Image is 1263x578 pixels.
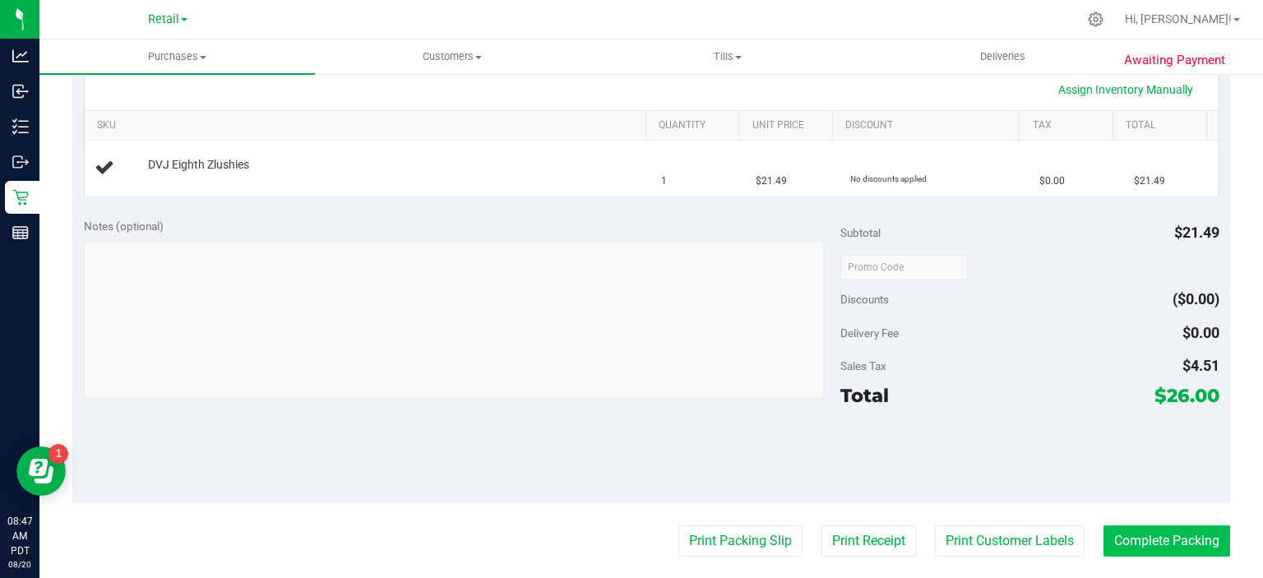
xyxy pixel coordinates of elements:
span: Deliveries [958,49,1048,64]
span: Sales Tax [840,359,886,372]
a: SKU [97,119,639,132]
span: Retail [148,12,179,26]
input: Promo Code [840,255,968,280]
span: $26.00 [1154,384,1219,407]
button: Print Customer Labels [935,525,1085,557]
a: Tills [590,39,866,74]
inline-svg: Reports [12,224,29,241]
span: Subtotal [840,226,881,239]
div: Manage settings [1085,12,1106,27]
a: Purchases [39,39,315,74]
inline-svg: Inbound [12,83,29,99]
a: Unit Price [752,119,826,132]
span: Total [840,384,889,407]
span: $0.00 [1182,324,1219,341]
p: 08/20 [7,558,32,571]
a: Assign Inventory Manually [1048,76,1204,104]
span: Tills [591,49,865,64]
iframe: Resource center [16,446,66,496]
span: DVJ Eighth Zlushies [148,157,249,173]
span: $4.51 [1182,357,1219,374]
button: Complete Packing [1103,525,1230,557]
span: Discounts [840,284,889,314]
span: Notes (optional) [84,220,164,233]
span: Hi, [PERSON_NAME]! [1125,12,1232,25]
button: Print Packing Slip [678,525,803,557]
span: Awaiting Payment [1124,51,1225,70]
span: $0.00 [1039,173,1065,189]
a: Quantity [659,119,733,132]
span: $21.49 [1174,224,1219,241]
a: Tax [1033,119,1107,132]
button: Print Receipt [821,525,916,557]
p: 08:47 AM PDT [7,514,32,558]
inline-svg: Analytics [12,48,29,64]
span: No discounts applied [850,174,927,183]
a: Total [1126,119,1200,132]
span: 1 [661,173,667,189]
inline-svg: Inventory [12,118,29,135]
span: ($0.00) [1173,290,1219,307]
span: $21.49 [756,173,787,189]
a: Customers [315,39,590,74]
span: $21.49 [1134,173,1165,189]
inline-svg: Outbound [12,154,29,170]
a: Deliveries [865,39,1140,74]
iframe: Resource center unread badge [49,444,68,464]
span: Delivery Fee [840,326,899,340]
a: Discount [845,119,1013,132]
span: Customers [316,49,590,64]
inline-svg: Retail [12,189,29,206]
span: Purchases [39,49,315,64]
